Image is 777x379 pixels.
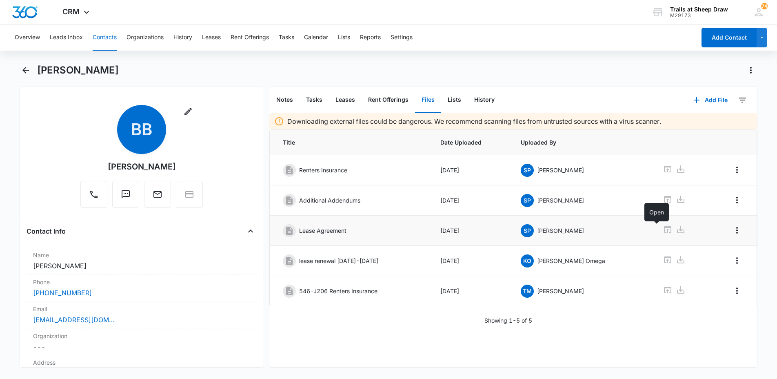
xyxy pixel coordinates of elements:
[93,25,117,51] button: Contacts
[537,196,584,205] p: [PERSON_NAME]
[270,87,300,113] button: Notes
[117,105,166,154] span: BB
[127,25,164,51] button: Organizations
[521,254,534,268] span: KO
[730,194,744,207] button: Overflow Menu
[521,224,534,237] span: SP
[329,87,362,113] button: Leases
[299,256,378,265] p: lease renewal [DATE]-[DATE]
[537,256,605,265] p: [PERSON_NAME] Omega
[33,305,251,313] label: Email
[33,342,251,352] dd: ---
[537,166,584,174] p: [PERSON_NAME]
[521,164,534,177] span: SP
[33,251,251,259] label: Name
[730,284,744,297] button: Overflow Menu
[431,216,511,246] td: [DATE]
[431,276,511,306] td: [DATE]
[173,25,192,51] button: History
[391,25,413,51] button: Settings
[108,161,176,173] div: [PERSON_NAME]
[338,25,350,51] button: Lists
[15,25,40,51] button: Overview
[112,181,139,208] button: Text
[33,288,92,298] a: [PHONE_NUMBER]
[431,155,511,185] td: [DATE]
[144,194,171,201] a: Email
[279,25,294,51] button: Tasks
[431,185,511,216] td: [DATE]
[304,25,328,51] button: Calendar
[761,3,768,9] span: 74
[736,94,749,107] button: Filters
[644,203,669,221] div: Open
[362,87,415,113] button: Rent Offerings
[80,181,107,208] button: Call
[431,246,511,276] td: [DATE]
[761,3,768,9] div: notifications count
[287,116,661,126] p: Downloading external files could be dangerous. We recommend scanning files from untrusted sources...
[521,285,534,298] span: TM
[670,6,728,13] div: account name
[730,163,744,176] button: Overflow Menu
[144,181,171,208] button: Email
[415,87,441,113] button: Files
[231,25,269,51] button: Rent Offerings
[62,7,80,16] span: CRM
[685,90,736,110] button: Add File
[730,224,744,237] button: Overflow Menu
[20,64,32,77] button: Back
[283,138,421,147] span: Title
[27,226,66,236] h4: Contact Info
[484,316,532,325] p: Showing 1-5 of 5
[50,25,83,51] button: Leads Inbox
[112,194,139,201] a: Text
[33,278,251,286] label: Phone
[360,25,381,51] button: Reports
[33,315,115,325] a: [EMAIL_ADDRESS][DOMAIN_NAME]
[33,332,251,340] label: Organization
[202,25,221,51] button: Leases
[468,87,501,113] button: History
[27,247,257,274] div: Name[PERSON_NAME]
[730,254,744,267] button: Overflow Menu
[299,196,360,205] p: Additional Addendums
[299,226,346,235] p: Lease Agreement
[80,194,107,201] a: Call
[27,274,257,301] div: Phone[PHONE_NUMBER]
[537,226,584,235] p: [PERSON_NAME]
[440,138,501,147] span: Date Uploaded
[521,138,643,147] span: Uploaded By
[299,166,347,174] p: Renters Insurance
[537,287,584,295] p: [PERSON_NAME]
[27,301,257,328] div: Email[EMAIL_ADDRESS][DOMAIN_NAME]
[670,13,728,18] div: account id
[299,287,377,295] p: 546-J206 Renters Insurance
[33,358,251,367] label: Address
[744,64,757,77] button: Actions
[244,225,257,238] button: Close
[33,261,251,271] dd: [PERSON_NAME]
[702,28,757,47] button: Add Contact
[37,64,119,76] h1: [PERSON_NAME]
[521,194,534,207] span: SP
[300,87,329,113] button: Tasks
[441,87,468,113] button: Lists
[27,328,257,355] div: Organization---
